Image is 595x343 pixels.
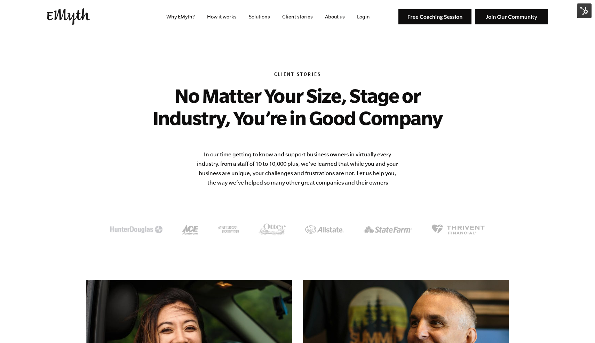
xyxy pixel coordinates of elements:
[432,224,485,235] img: Client
[149,84,446,129] h2: No Matter Your Size, Stage or Industry, You’re in Good Company
[475,9,548,25] img: Join Our Community
[86,72,509,79] h6: Client Stories
[577,3,592,18] img: HubSpot Tools Menu Toggle
[364,226,412,233] img: Client
[218,226,239,233] img: Client
[197,150,398,187] p: In our time getting to know and support business owners in virtually every industry, from a staff...
[47,8,90,25] img: EMyth
[398,9,471,25] img: Free Coaching Session
[182,225,198,235] img: Client
[110,226,162,233] img: Client
[305,225,344,233] img: Client
[259,224,286,235] img: Client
